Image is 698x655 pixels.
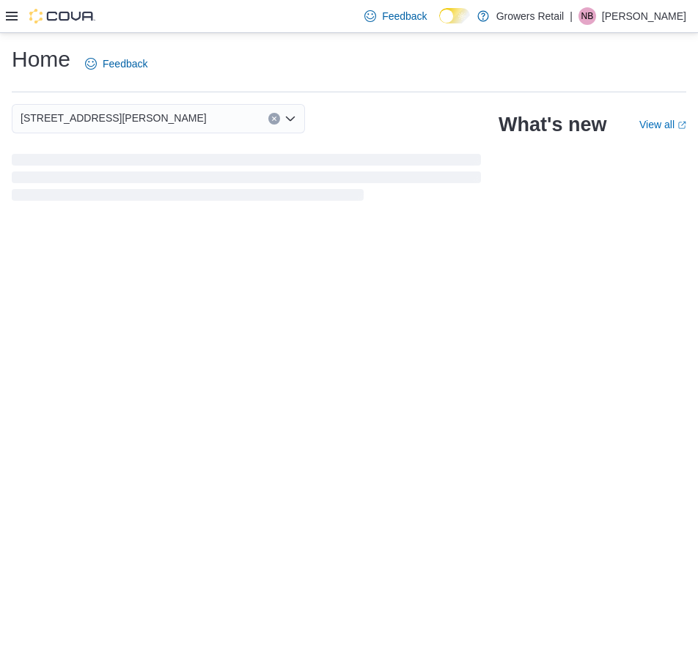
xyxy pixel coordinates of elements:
[639,119,686,130] a: View allExternal link
[581,7,594,25] span: NB
[382,9,427,23] span: Feedback
[496,7,565,25] p: Growers Retail
[21,109,207,127] span: [STREET_ADDRESS][PERSON_NAME]
[677,121,686,130] svg: External link
[499,113,606,136] h2: What's new
[12,45,70,74] h1: Home
[602,7,686,25] p: [PERSON_NAME]
[570,7,573,25] p: |
[578,7,596,25] div: Noelle Bernabe
[439,8,470,23] input: Dark Mode
[79,49,153,78] a: Feedback
[439,23,440,24] span: Dark Mode
[359,1,433,31] a: Feedback
[12,157,481,204] span: Loading
[29,9,95,23] img: Cova
[103,56,147,71] span: Feedback
[268,113,280,125] button: Clear input
[284,113,296,125] button: Open list of options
